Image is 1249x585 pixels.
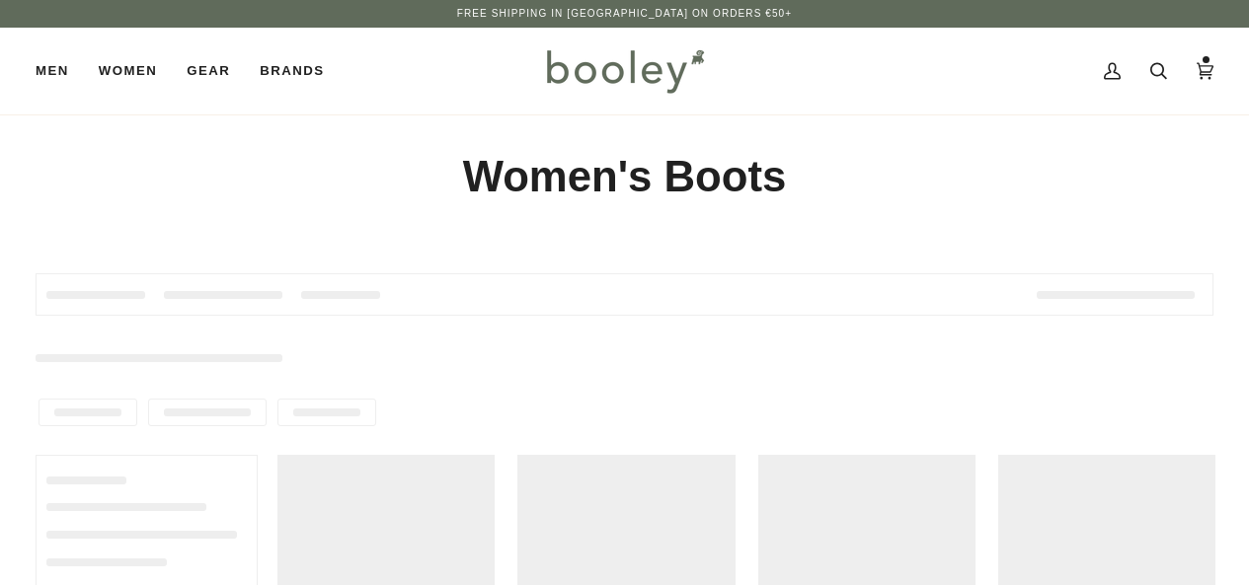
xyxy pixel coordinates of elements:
a: Gear [172,28,245,114]
a: Men [36,28,84,114]
span: Women [99,61,157,81]
p: Free Shipping in [GEOGRAPHIC_DATA] on Orders €50+ [457,6,792,22]
h1: Women's Boots [36,150,1213,204]
span: Gear [187,61,230,81]
span: Brands [260,61,324,81]
a: Brands [245,28,339,114]
span: Men [36,61,69,81]
img: Booley [538,42,711,100]
a: Women [84,28,172,114]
